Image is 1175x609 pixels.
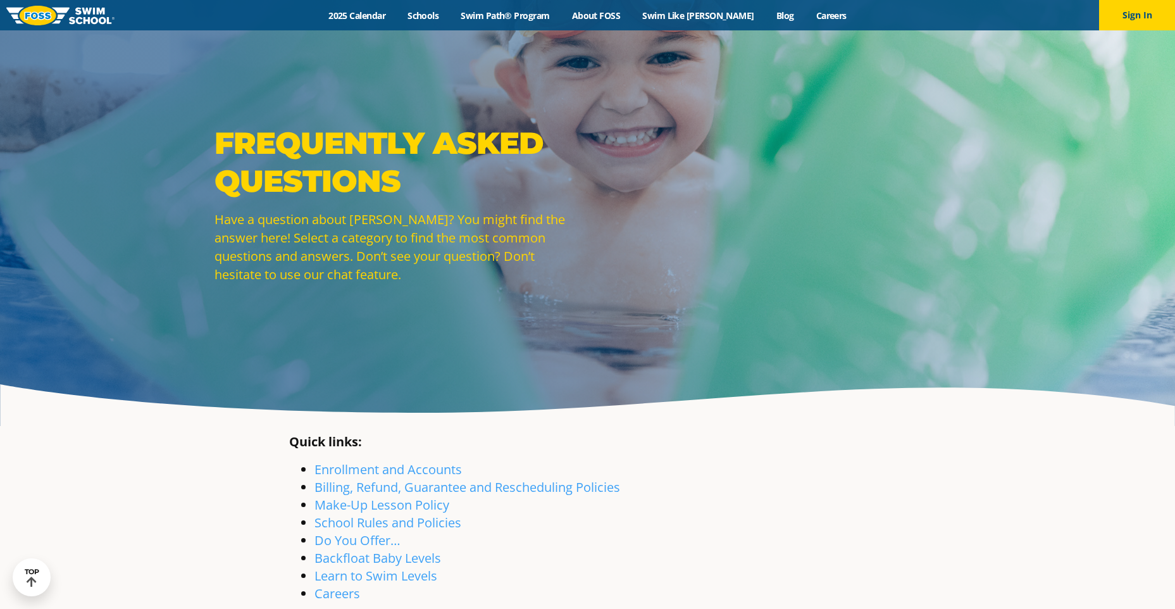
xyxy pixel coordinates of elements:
[450,9,561,22] a: Swim Path® Program
[561,9,631,22] a: About FOSS
[631,9,766,22] a: Swim Like [PERSON_NAME]
[314,461,462,478] a: Enrollment and Accounts
[314,479,620,496] a: Billing, Refund, Guarantee and Rescheduling Policies
[289,433,362,450] strong: Quick links:
[6,6,115,25] img: FOSS Swim School Logo
[314,532,401,549] a: Do You Offer…
[314,549,441,567] a: Backfloat Baby Levels
[314,585,360,602] a: Careers
[214,210,581,284] p: Have a question about [PERSON_NAME]? You might find the answer here! Select a category to find th...
[314,496,449,513] a: Make-Up Lesson Policy
[805,9,857,22] a: Careers
[314,514,461,531] a: School Rules and Policies
[314,567,437,584] a: Learn to Swim Levels
[765,9,805,22] a: Blog
[397,9,450,22] a: Schools
[214,124,581,200] p: Frequently Asked Questions
[25,568,39,587] div: TOP
[318,9,397,22] a: 2025 Calendar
